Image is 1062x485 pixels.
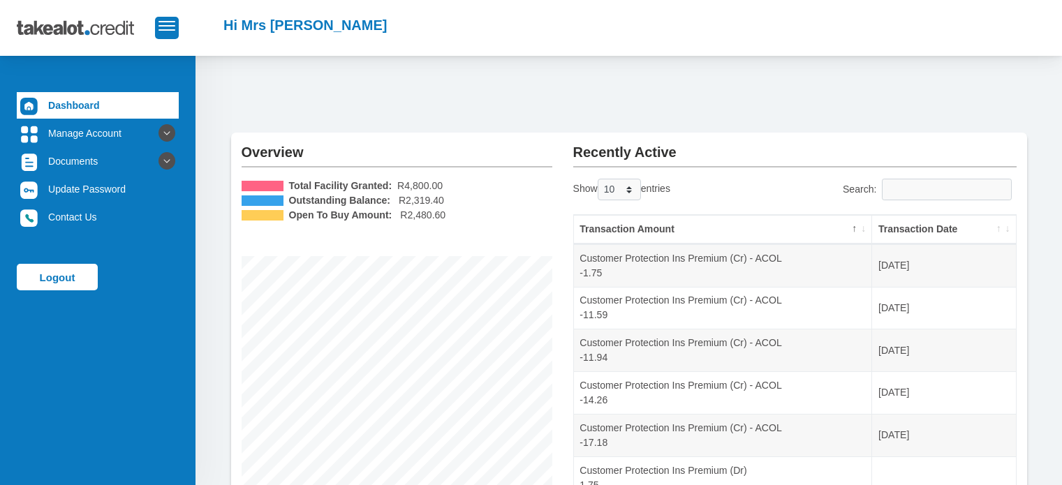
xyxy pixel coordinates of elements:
th: Transaction Amount: activate to sort column descending [574,215,873,244]
h2: Recently Active [573,133,1017,161]
td: [DATE] [872,329,1015,371]
span: R2,319.40 [399,193,444,208]
b: Total Facility Granted: [289,179,392,193]
th: Transaction Date: activate to sort column ascending [872,215,1015,244]
label: Show entries [573,179,670,200]
td: Customer Protection Ins Premium (Cr) - ACOL -17.18 [574,414,873,456]
a: Documents [17,148,179,174]
td: Customer Protection Ins Premium (Cr) - ACOL -11.94 [574,329,873,371]
select: Showentries [598,179,641,200]
a: Contact Us [17,204,179,230]
h2: Hi Mrs [PERSON_NAME] [223,17,387,33]
h2: Overview [242,133,552,161]
span: R4,800.00 [397,179,443,193]
td: Customer Protection Ins Premium (Cr) - ACOL -1.75 [574,244,873,287]
td: Customer Protection Ins Premium (Cr) - ACOL -14.26 [574,371,873,414]
a: Logout [17,264,98,290]
td: [DATE] [872,414,1015,456]
input: Search: [882,179,1012,200]
b: Outstanding Balance: [289,193,391,208]
b: Open To Buy Amount: [289,208,392,223]
td: [DATE] [872,287,1015,329]
span: R2,480.60 [400,208,445,223]
a: Dashboard [17,92,179,119]
td: [DATE] [872,371,1015,414]
a: Manage Account [17,120,179,147]
img: takealot_credit_logo.svg [17,10,155,45]
a: Update Password [17,176,179,202]
label: Search: [843,179,1017,200]
td: [DATE] [872,244,1015,287]
td: Customer Protection Ins Premium (Cr) - ACOL -11.59 [574,287,873,329]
